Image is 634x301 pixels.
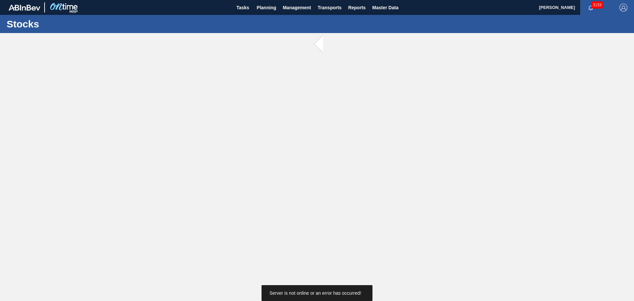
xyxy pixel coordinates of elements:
span: Tasks [235,4,250,12]
span: Planning [257,4,276,12]
img: Logout [619,4,627,12]
span: Transports [318,4,341,12]
span: Management [283,4,311,12]
h1: Stocks [7,20,124,28]
img: TNhmsLtSVTkK8tSr43FrP2fwEKptu5GPRR3wAAAABJRU5ErkJggg== [9,5,40,11]
button: Notifications [580,3,601,12]
span: 3153 [591,1,603,9]
span: Reports [348,4,366,12]
span: Master Data [372,4,398,12]
span: Server is not online or an error has occurred! [269,290,361,296]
